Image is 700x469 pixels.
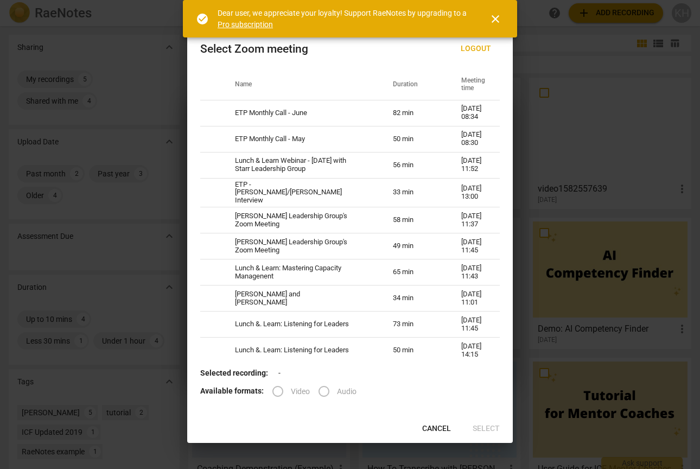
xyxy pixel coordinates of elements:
td: Lunch &. Learn: Listening for Leaders [222,312,380,338]
a: Pro subscription [218,20,273,29]
span: check_circle [196,12,209,26]
b: Available formats: [200,386,264,395]
div: File type [272,386,365,395]
p: - [200,367,500,379]
span: Cancel [422,423,451,434]
div: Select Zoom meeting [200,42,308,56]
td: 73 min [380,312,448,338]
td: 33 min [380,178,448,207]
td: [PERSON_NAME] and [PERSON_NAME] [222,286,380,312]
th: Name [222,69,380,100]
button: Close [482,6,508,32]
td: [DATE] 13:00 [448,178,500,207]
td: [PERSON_NAME] Leadership Group's Zoom Meeting [222,233,380,259]
td: Lunch & Learn Webinar - [DATE] with Starr Leadership Group [222,152,380,178]
td: Lunch & Learn: Mastering Capacity Managenent [222,259,380,286]
td: [DATE] 11:37 [448,207,500,233]
span: close [489,12,502,26]
span: Audio [337,386,357,397]
td: [DATE] 11:45 [448,312,500,338]
td: ETP Monthly Call - May [222,126,380,152]
td: 50 min [380,126,448,152]
td: Lunch &. Learn: Listening for Leaders [222,338,380,364]
th: Meeting time [448,69,500,100]
td: 58 min [380,207,448,233]
td: ETP - [PERSON_NAME]/[PERSON_NAME] Interview [222,178,380,207]
td: 65 min [380,259,448,286]
td: [DATE] 11:01 [448,286,500,312]
td: [DATE] 08:34 [448,100,500,126]
td: 56 min [380,152,448,178]
td: [DATE] 11:45 [448,233,500,259]
span: Logout [461,43,491,54]
td: [DATE] 11:43 [448,259,500,286]
td: 82 min [380,100,448,126]
button: Cancel [413,419,460,439]
button: Logout [452,39,500,59]
td: [PERSON_NAME] Leadership Group's Zoom Meeting [222,207,380,233]
td: ETP Monthly Call - June [222,100,380,126]
td: 49 min [380,233,448,259]
th: Duration [380,69,448,100]
td: 50 min [380,338,448,364]
td: [DATE] 08:30 [448,126,500,152]
td: 34 min [380,286,448,312]
td: [DATE] 11:52 [448,152,500,178]
td: [DATE] 14:15 [448,338,500,364]
span: Video [291,386,310,397]
b: Selected recording: [200,369,268,377]
div: Dear user, we appreciate your loyalty! Support RaeNotes by upgrading to a [218,8,469,30]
